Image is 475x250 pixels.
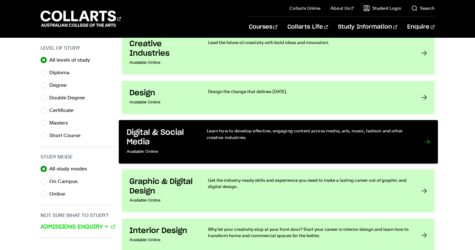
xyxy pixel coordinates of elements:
[122,81,435,114] a: Design Available Online Design the change that defines [DATE].
[129,226,195,236] h3: Interior Design
[129,88,195,98] h3: Design
[129,98,195,107] p: Available Online
[49,164,92,173] label: All study modes
[41,153,116,161] h3: Study Mode
[129,177,195,196] h3: Graphic & Digital Design
[330,5,354,11] a: About Us
[289,5,320,11] a: Collarts Online
[129,39,195,58] h3: Creative Industries
[208,39,409,46] p: Lead the future of creativity with bold ideas and innovation.
[208,177,409,190] p: Get the industry-ready skills and experience you need to make a lasting career out of graphic and...
[126,128,194,147] h3: Digital & Social Media
[41,223,115,231] a: Admissions Enquiry
[41,10,121,28] div: Go to homepage
[129,196,195,205] p: Available Online
[49,131,85,140] label: Short Course
[49,106,79,115] label: Certificate
[208,226,409,239] p: Why let your creativity stop at your front door? Start your career in interior design and learn h...
[338,17,397,37] a: Study Information
[49,119,73,127] label: Masters
[206,128,412,141] p: Learn how to develop effective, engaging content across media, arts, music, fashion and other cre...
[49,81,72,90] label: Degree
[126,147,194,156] p: Available Online
[49,177,83,186] label: On Campus
[41,44,116,52] h3: Level of Study
[249,17,277,37] a: Courses
[208,88,409,95] p: Design the change that defines [DATE].
[49,190,70,198] label: Online
[122,32,435,75] a: Creative Industries Available Online Lead the future of creativity with bold ideas and innovation.
[129,236,195,244] p: Available Online
[49,56,95,64] label: All levels of study
[49,93,90,102] label: Double Degree
[407,17,434,37] a: Enquire
[49,68,74,77] label: Diploma
[411,5,434,11] a: Search
[122,169,435,212] a: Graphic & Digital Design Available Online Get the industry-ready skills and experience you need t...
[41,212,116,219] h3: Not sure what to study?
[129,58,195,67] p: Available Online
[119,120,438,164] a: Digital & Social Media Available Online Learn how to develop effective, engaging content across m...
[287,17,328,37] a: Collarts Life
[363,5,401,11] a: Student Login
